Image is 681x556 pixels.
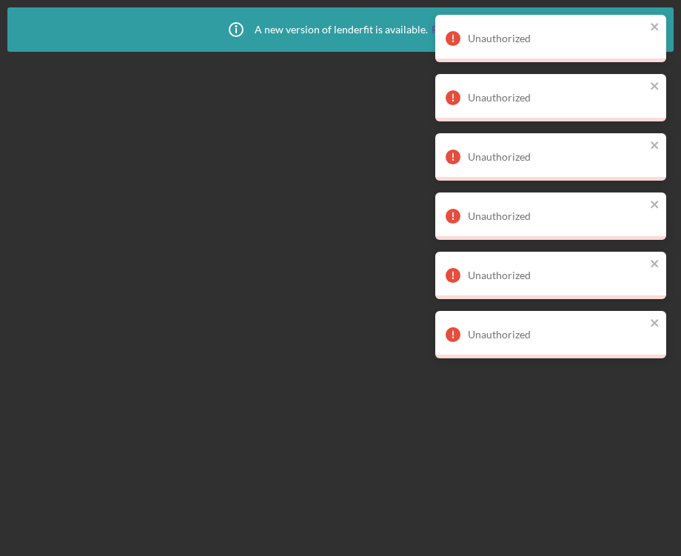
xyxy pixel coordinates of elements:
div: Unauthorized [468,151,645,163]
button: close [650,80,660,94]
div: A new version of lenderfit is available. [218,11,463,48]
div: Unauthorized [468,210,645,222]
div: Unauthorized [468,92,645,104]
button: close [650,317,660,331]
div: Unauthorized [468,269,645,281]
a: Reload [432,24,463,36]
button: close [650,198,660,212]
button: close [650,139,660,153]
button: close [650,258,660,272]
div: Unauthorized [468,329,645,341]
button: close [650,21,660,35]
div: Unauthorized [468,33,645,44]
